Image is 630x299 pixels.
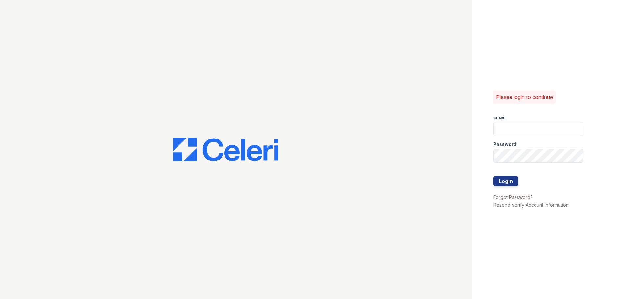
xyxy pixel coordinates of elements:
label: Email [493,114,506,121]
a: Resend Verify Account Information [493,202,569,208]
button: Login [493,176,518,186]
p: Please login to continue [496,93,553,101]
label: Password [493,141,516,148]
img: CE_Logo_Blue-a8612792a0a2168367f1c8372b55b34899dd931a85d93a1a3d3e32e68fde9ad4.png [173,138,278,161]
a: Forgot Password? [493,194,533,200]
